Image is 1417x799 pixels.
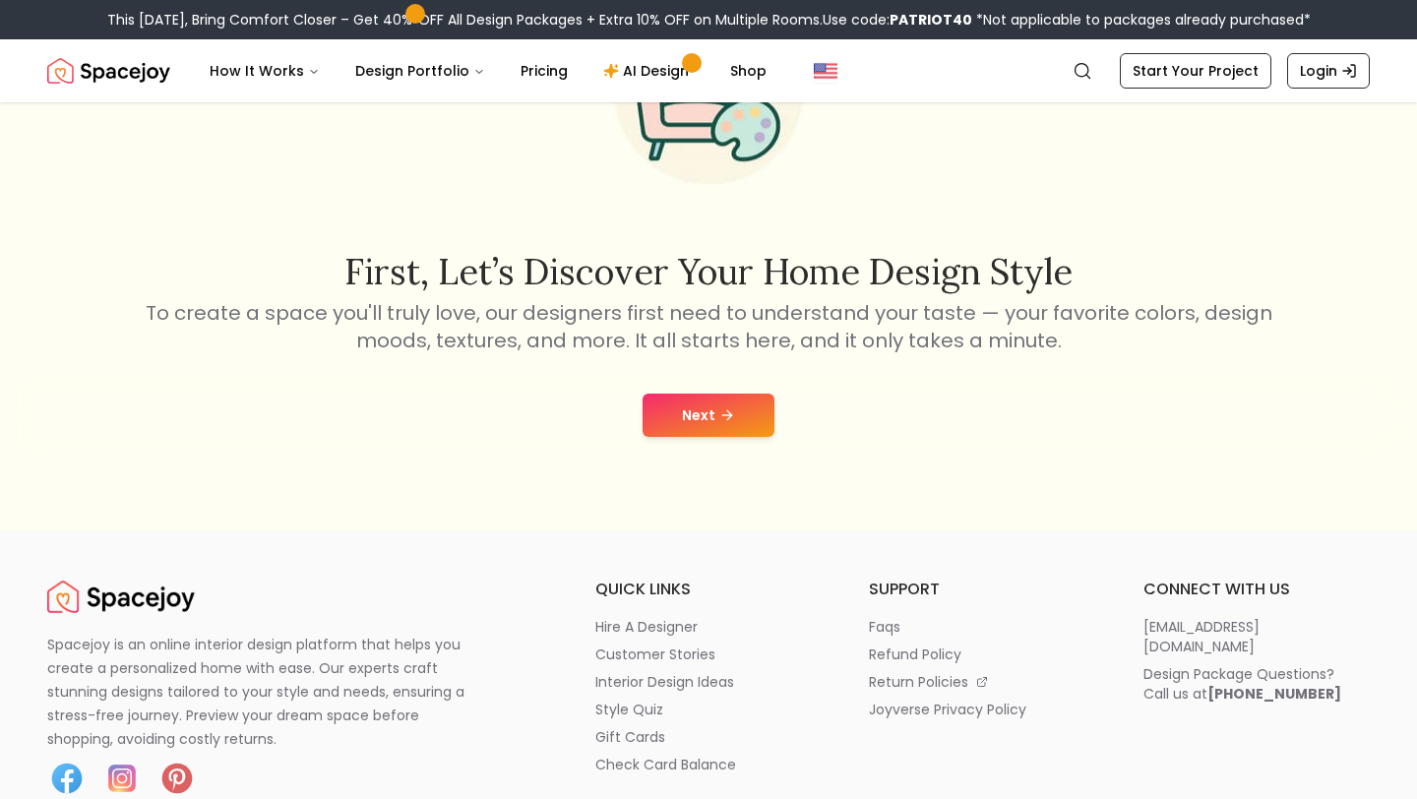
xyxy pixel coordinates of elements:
[595,672,822,692] a: interior design ideas
[595,645,822,664] a: customer stories
[595,617,822,637] a: hire a designer
[1287,53,1370,89] a: Login
[595,672,734,692] p: interior design ideas
[595,755,822,774] a: check card balance
[1143,617,1370,656] a: [EMAIL_ADDRESS][DOMAIN_NAME]
[47,578,195,617] img: Spacejoy Logo
[339,51,501,91] button: Design Portfolio
[1207,684,1341,704] b: [PHONE_NUMBER]
[505,51,584,91] a: Pricing
[714,51,782,91] a: Shop
[869,700,1095,719] a: joyverse privacy policy
[47,51,170,91] a: Spacejoy
[595,727,822,747] a: gift cards
[890,10,972,30] b: PATRIOT40
[869,617,1095,637] a: faqs
[595,578,822,601] h6: quick links
[47,39,1370,102] nav: Global
[823,10,972,30] span: Use code:
[595,700,822,719] a: style quiz
[814,59,837,83] img: United States
[142,252,1275,291] h2: First, let’s discover your home design style
[47,633,488,751] p: Spacejoy is an online interior design platform that helps you create a personalized home with eas...
[47,578,195,617] a: Spacejoy
[972,10,1311,30] span: *Not applicable to packages already purchased*
[869,645,961,664] p: refund policy
[157,759,197,798] img: Pinterest icon
[142,299,1275,354] p: To create a space you'll truly love, our designers first need to understand your taste — your fav...
[869,578,1095,601] h6: support
[1120,53,1271,89] a: Start Your Project
[595,727,665,747] p: gift cards
[869,672,968,692] p: return policies
[869,672,1095,692] a: return policies
[595,645,715,664] p: customer stories
[107,10,1311,30] div: This [DATE], Bring Comfort Closer – Get 40% OFF All Design Packages + Extra 10% OFF on Multiple R...
[869,700,1026,719] p: joyverse privacy policy
[869,617,900,637] p: faqs
[587,51,710,91] a: AI Design
[595,617,698,637] p: hire a designer
[194,51,782,91] nav: Main
[869,645,1095,664] a: refund policy
[1143,664,1341,704] div: Design Package Questions? Call us at
[47,759,87,798] img: Facebook icon
[47,51,170,91] img: Spacejoy Logo
[643,394,774,437] button: Next
[102,759,142,798] img: Instagram icon
[194,51,336,91] button: How It Works
[595,755,736,774] p: check card balance
[1143,664,1370,704] a: Design Package Questions?Call us at[PHONE_NUMBER]
[1143,578,1370,601] h6: connect with us
[595,700,663,719] p: style quiz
